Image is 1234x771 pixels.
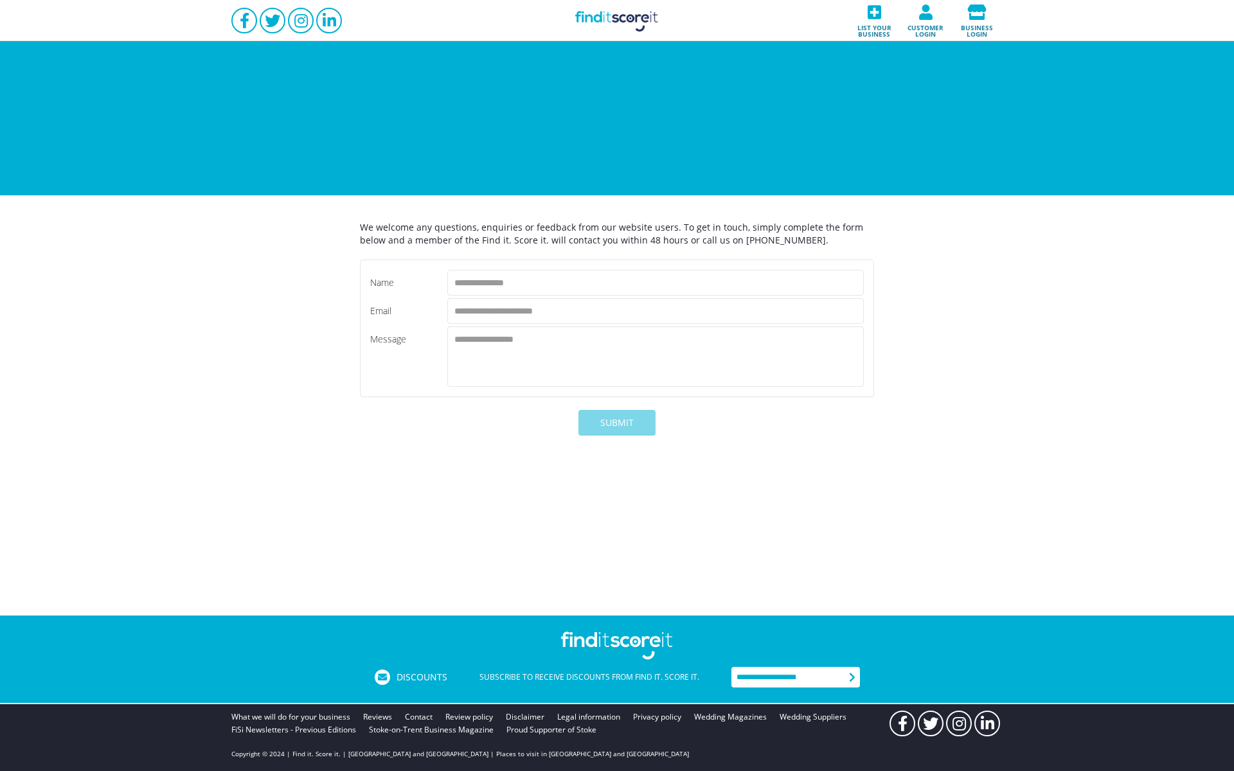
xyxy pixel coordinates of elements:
a: Stoke-on-Trent Business Magazine [369,723,494,736]
span: Customer login [904,20,947,37]
a: Business login [951,1,1003,41]
span: We welcome any questions, enquiries or feedback from our website users. To get in touch, simply c... [360,221,863,246]
p: Copyright © 2024 | Find it. Score it. | [GEOGRAPHIC_DATA] and [GEOGRAPHIC_DATA] | Places to visit... [231,749,689,758]
div: Email [370,298,447,324]
a: List your business [848,1,900,41]
span: Discounts [397,673,447,682]
a: Wedding Suppliers [780,711,846,723]
a: Legal information [557,711,620,723]
a: Contact [405,711,433,723]
div: Name [370,270,447,296]
a: Disclaimer [506,711,544,723]
a: What we will do for your business [231,711,350,723]
a: Wedding Magazines [694,711,767,723]
a: Privacy policy [633,711,681,723]
a: Reviews [363,711,392,723]
a: Proud Supporter of Stoke [506,723,596,736]
span: Business login [955,20,999,37]
div: Message [370,326,447,387]
div: Subscribe to receive discounts from Find it. Score it. [447,669,731,685]
a: FiSi Newsletters - Previous Editions [231,723,356,736]
a: Customer login [900,1,951,41]
span: List your business [852,20,896,37]
a: Review policy [445,711,493,723]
